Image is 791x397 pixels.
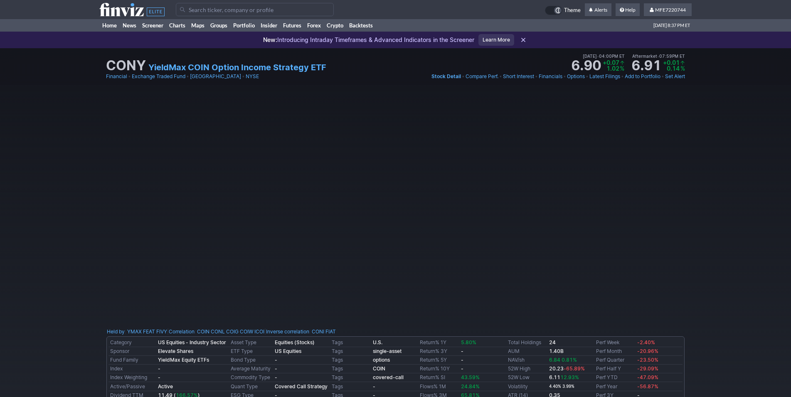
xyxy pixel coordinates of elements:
span: Compare Perf. [466,73,498,79]
a: Charts [166,19,188,32]
td: Volatility [506,382,547,391]
b: Equities (Stocks) [275,339,315,345]
span: -2.40% [637,339,655,345]
td: Perf Year [594,382,636,391]
td: Tags [330,338,371,347]
a: COIN [197,328,209,336]
b: Covered Call Strategy [275,383,328,390]
b: - [461,365,463,372]
span: -23.50% [637,357,658,363]
a: NYSE [246,72,259,81]
div: | : [264,328,336,336]
td: +0.07 [603,60,619,66]
td: Quant Type [229,382,273,391]
span: • [621,72,624,81]
span: Latest Filings [589,73,620,79]
b: 6.11 [549,374,579,380]
td: Return% SI [418,373,459,382]
span: 43.59% [461,374,480,380]
a: Held by [107,328,125,335]
b: - [373,383,375,390]
td: ETF Type [229,347,273,356]
span: • [499,72,502,81]
td: Tags [330,373,371,382]
span: 6.84 [549,357,560,363]
span: -20.96% [637,348,658,354]
span: -29.09% [637,365,658,372]
a: covered-call [373,374,404,380]
b: US Equities [275,348,301,354]
a: Short Interest [503,72,534,81]
a: COIG [226,328,239,336]
b: US Equities - Industry Sector [158,339,226,345]
a: Futures [280,19,304,32]
span: • [535,72,538,81]
b: 1.40B [549,348,564,354]
td: Index Weighting [108,373,156,382]
div: : [107,328,167,336]
strong: 6.90 [571,59,601,72]
span: • [661,72,664,81]
span: • [128,72,131,81]
a: Backtests [346,19,376,32]
a: Financial [106,72,127,81]
td: Perf Week [594,338,636,347]
b: Elevate Shares [158,348,193,354]
span: [DATE] 04:00PM ET [583,52,625,60]
b: Active [158,383,173,390]
a: Portfolio [230,19,258,32]
span: MFE7220744 [655,7,686,13]
input: Search [176,3,334,16]
span: Theme [564,6,581,15]
a: Groups [207,19,230,32]
h1: CONY [106,59,146,72]
a: Set Alert [665,72,685,81]
a: Financials [539,72,562,81]
span: • [462,72,465,81]
span: 24.84% [461,383,480,390]
b: - [275,365,277,372]
span: 0.81% [562,357,577,363]
td: Index [108,365,156,373]
a: ICOI [254,328,264,336]
a: Inverse correlation [266,328,309,335]
td: Bond Type [229,356,273,365]
a: Forex [304,19,324,32]
span: • [186,72,189,81]
td: AUM [506,347,547,356]
td: Tags [330,356,371,365]
td: Tags [330,365,371,373]
a: FIVY [156,328,167,336]
span: • [242,72,245,81]
a: Add to Portfolio [625,72,660,81]
span: • [586,72,589,81]
span: -47.09% [637,374,658,380]
b: U.S. [373,339,382,345]
span: -65.89% [564,365,585,372]
strong: 6.91 [631,59,661,72]
a: FEAT [143,328,155,336]
span: -56.87% [637,383,658,390]
span: [DATE] 8:37 PM ET [653,19,690,32]
td: Sponsor [108,347,156,356]
a: Insider [258,19,280,32]
td: Return% 5Y [418,356,459,365]
a: News [120,19,139,32]
a: Learn More [478,34,514,46]
a: Correlation [169,328,195,335]
td: 0.14 [663,66,680,72]
div: | : [167,328,264,336]
b: - [158,365,160,372]
a: COIN [373,365,385,372]
td: Return% 10Y [418,365,459,373]
span: New: [263,36,277,43]
a: Crypto [324,19,346,32]
b: - [158,374,160,380]
a: [GEOGRAPHIC_DATA] [190,72,241,81]
b: - [461,357,463,363]
td: Tags [330,382,371,391]
b: 24 [549,339,556,345]
td: Total Holdings [506,338,547,347]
